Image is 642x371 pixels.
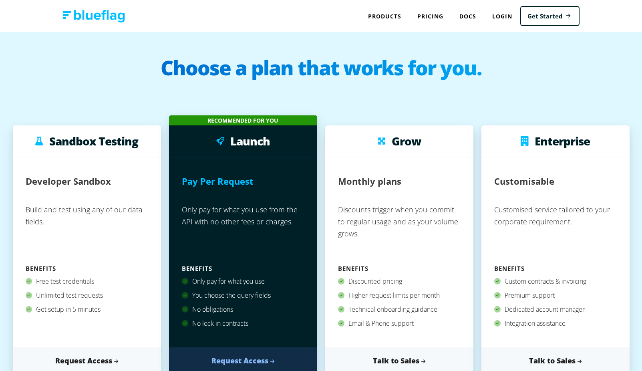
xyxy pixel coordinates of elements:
h3: Enterprise [535,135,590,147]
div: Unlimited test requests [26,288,148,302]
div: Products [360,8,409,24]
div: Higher request limits per month [338,288,461,302]
div: No lock in contracts [182,317,304,331]
p: Build and test using any of our data fields. [26,200,148,262]
div: You choose the query fields [182,288,304,302]
p: Customised service tailored to your corporate requirement. [494,200,617,262]
h2: Pay Per Request [182,170,254,192]
a: Get Started [520,6,580,26]
a: Login to Blue Flag application [484,8,520,24]
h3: Grow [392,135,421,147]
a: Docs [451,8,484,24]
div: Technical onboarding guidance [338,302,461,317]
div: No obligations [182,302,304,317]
p: Discounts trigger when you commit to regular usage and as your volume grows. [338,200,461,262]
h1: Choose a plan that works for you. [8,58,634,90]
div: Get setup in 5 minutes [26,302,148,317]
div: Custom contracts & invoicing [494,274,617,288]
img: Blue Flag logo [62,10,125,22]
h2: Customisable [494,170,554,192]
a: Pricing [409,8,451,24]
div: Recommended for you [169,115,317,125]
h2: Developer Sandbox [26,170,111,192]
div: Only pay for what you use [182,274,304,288]
h2: Monthly plans [338,170,401,192]
div: Dedicated account manager [494,302,617,317]
h3: Sandbox Testing [49,135,138,147]
div: Discounted pricing [338,274,461,288]
div: Premium support [494,288,617,302]
h3: Launch [230,135,270,147]
div: Free test credentials [26,274,148,288]
p: Only pay for what you use from the API with no other fees or charges. [182,200,304,262]
div: Email & Phone support [338,317,461,331]
div: Integration assistance [494,317,617,331]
